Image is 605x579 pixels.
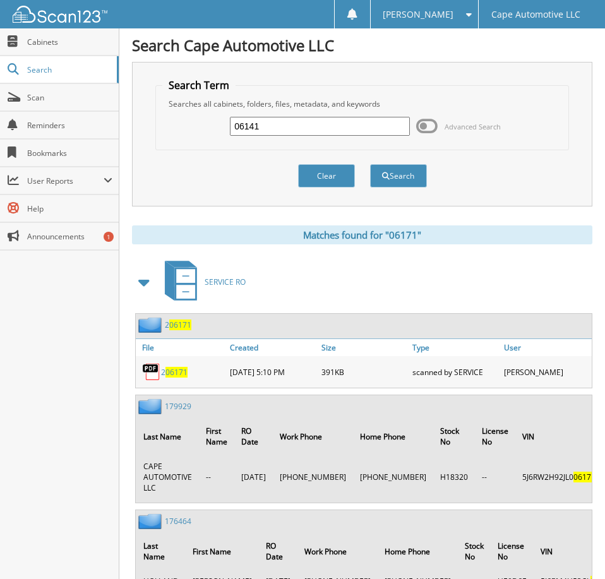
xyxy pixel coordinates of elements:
[157,257,246,307] a: SERVICE RO
[132,225,592,244] div: Matches found for "06171"
[142,362,161,381] img: PDF.png
[136,339,227,356] a: File
[318,339,409,356] a: Size
[298,164,355,188] button: Clear
[165,516,191,527] a: 176464
[516,456,602,498] td: 5J6RW2H92JL0
[138,513,165,529] img: folder2.png
[458,533,490,570] th: Stock No
[27,37,112,47] span: Cabinets
[227,359,318,385] div: [DATE] 5:10 PM
[227,339,318,356] a: Created
[491,11,580,18] span: Cape Automotive LLC
[573,472,596,482] span: 06171
[13,6,107,23] img: scan123-logo-white.svg
[27,92,112,103] span: Scan
[445,122,501,131] span: Advanced Search
[27,231,112,242] span: Announcements
[186,533,258,570] th: First Name
[409,339,500,356] a: Type
[318,359,409,385] div: 391KB
[516,418,602,455] th: VIN
[354,456,433,498] td: [PHONE_NUMBER]
[200,418,234,455] th: First Name
[162,98,561,109] div: Searches all cabinets, folders, files, metadata, and keywords
[501,359,592,385] div: [PERSON_NAME]
[476,456,515,498] td: --
[138,317,165,333] img: folder2.png
[132,35,592,56] h1: Search Cape Automotive LLC
[27,148,112,158] span: Bookmarks
[476,418,515,455] th: License No
[378,533,457,570] th: Home Phone
[409,359,500,385] div: scanned by SERVICE
[137,418,198,455] th: Last Name
[165,401,191,412] a: 179929
[165,367,188,378] span: 06171
[235,456,272,498] td: [DATE]
[434,456,474,498] td: H18320
[27,203,112,214] span: Help
[138,398,165,414] img: folder2.png
[298,533,377,570] th: Work Phone
[260,533,297,570] th: RO Date
[162,78,236,92] legend: Search Term
[491,533,533,570] th: License No
[273,456,352,498] td: [PHONE_NUMBER]
[205,277,246,287] span: SERVICE RO
[27,64,111,75] span: Search
[434,418,474,455] th: Stock No
[200,456,234,498] td: --
[137,456,198,498] td: CAPE AUTOMOTIVE LLC
[383,11,453,18] span: [PERSON_NAME]
[354,418,433,455] th: Home Phone
[165,319,191,330] a: 206171
[169,319,191,330] span: 06171
[235,418,272,455] th: RO Date
[370,164,427,188] button: Search
[137,533,185,570] th: Last Name
[161,367,188,378] a: 206171
[501,339,592,356] a: User
[104,232,114,242] div: 1
[273,418,352,455] th: Work Phone
[27,120,112,131] span: Reminders
[27,176,104,186] span: User Reports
